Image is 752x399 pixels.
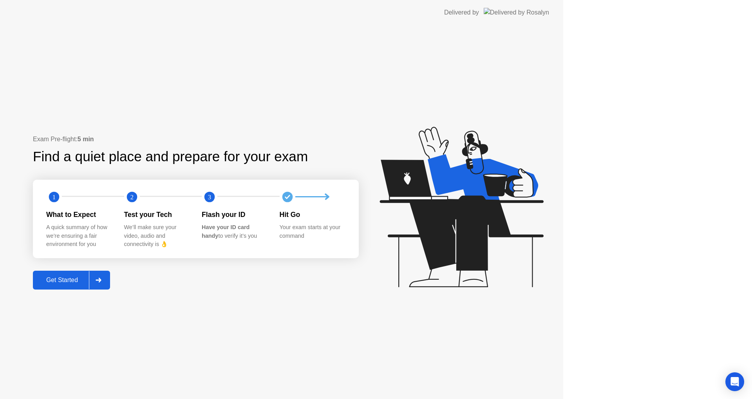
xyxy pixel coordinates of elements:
div: A quick summary of how we’re ensuring a fair environment for you [46,223,112,249]
div: to verify it’s you [202,223,267,240]
img: Delivered by Rosalyn [484,8,549,17]
div: Test your Tech [124,210,190,220]
text: 2 [130,193,133,200]
b: 5 min [78,136,94,142]
div: Get Started [35,277,89,284]
div: Flash your ID [202,210,267,220]
div: We’ll make sure your video, audio and connectivity is 👌 [124,223,190,249]
button: Get Started [33,271,110,290]
div: Exam Pre-flight: [33,135,359,144]
div: Delivered by [444,8,479,17]
div: What to Expect [46,210,112,220]
div: Your exam starts at your command [280,223,345,240]
div: Hit Go [280,210,345,220]
text: 1 [52,193,56,200]
div: Find a quiet place and prepare for your exam [33,146,309,167]
div: Open Intercom Messenger [725,372,744,391]
b: Have your ID card handy [202,224,249,239]
text: 3 [208,193,211,200]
